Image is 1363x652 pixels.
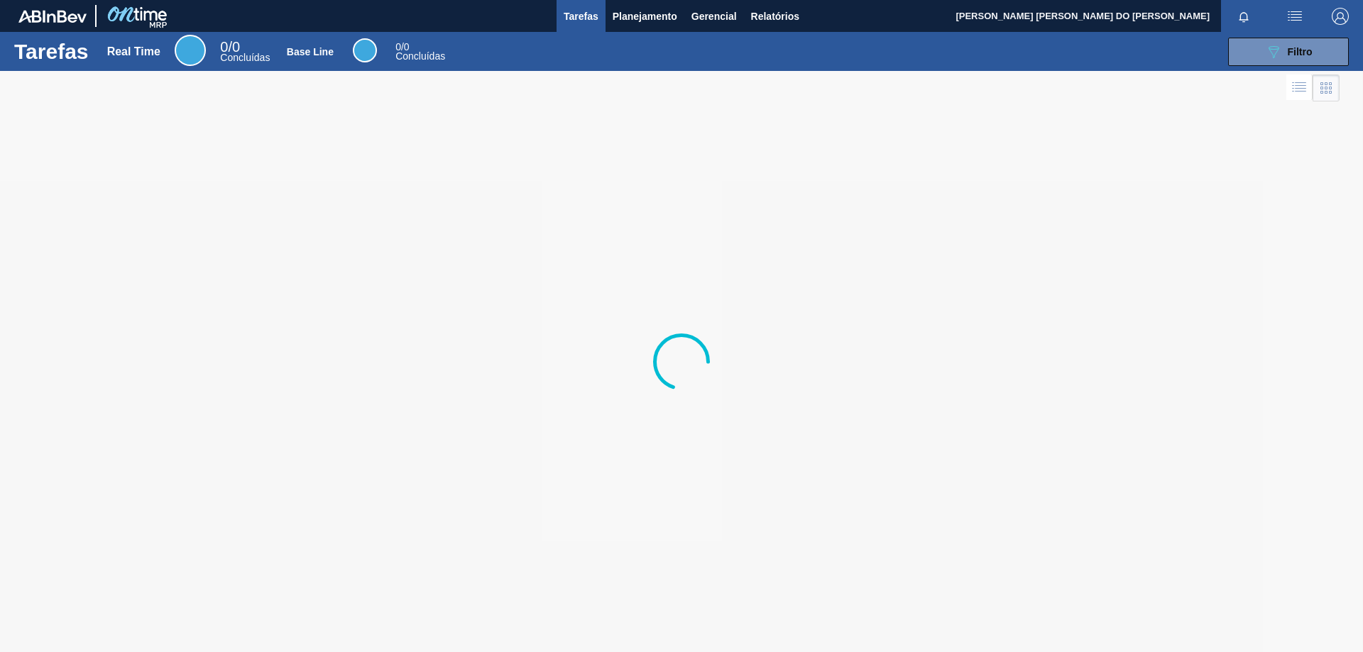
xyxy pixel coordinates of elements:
span: Gerencial [691,8,737,25]
span: Tarefas [564,8,598,25]
div: Base Line [287,46,334,57]
span: Filtro [1288,46,1313,57]
span: Planejamento [613,8,677,25]
img: userActions [1286,8,1303,25]
img: TNhmsLtSVTkK8tSr43FrP2fwEKptu5GPRR3wAAAABJRU5ErkJggg== [18,10,87,23]
h1: Tarefas [14,43,89,60]
span: 0 [220,39,228,55]
span: Relatórios [751,8,799,25]
img: Logout [1332,8,1349,25]
span: / 0 [395,41,409,53]
div: Real Time [220,41,270,62]
span: Concluídas [395,50,445,62]
div: Real Time [107,45,160,58]
span: / 0 [220,39,240,55]
span: 0 [395,41,401,53]
span: Concluídas [220,52,270,63]
div: Base Line [395,43,445,61]
div: Real Time [175,35,206,66]
button: Notificações [1221,6,1266,26]
button: Filtro [1228,38,1349,66]
div: Base Line [353,38,377,62]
